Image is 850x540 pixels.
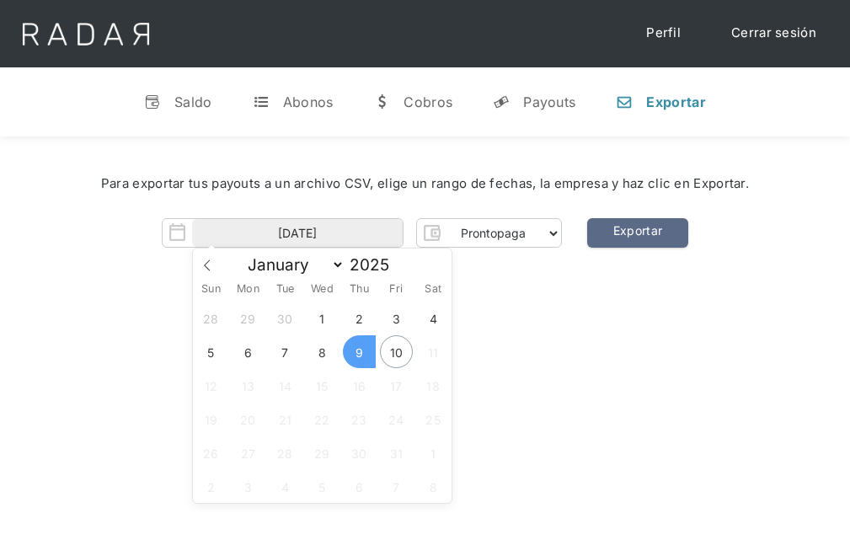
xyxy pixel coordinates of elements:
div: Cobros [404,94,452,110]
span: November 8, 2025 [417,470,450,503]
span: Mon [229,284,266,295]
span: October 4, 2025 [417,302,450,334]
span: October 19, 2025 [195,403,227,436]
span: October 9, 2025 [343,335,376,368]
span: Sat [414,284,452,295]
form: Form [162,218,562,248]
span: October 8, 2025 [306,335,339,368]
div: Para exportar tus payouts a un archivo CSV, elige un rango de fechas, la empresa y haz clic en Ex... [51,174,799,194]
div: Abonos [283,94,334,110]
div: y [493,94,510,110]
span: October 28, 2025 [269,436,302,469]
span: November 6, 2025 [343,470,376,503]
span: October 13, 2025 [232,369,265,402]
div: Saldo [174,94,212,110]
span: October 23, 2025 [343,403,376,436]
input: Year [345,255,405,275]
span: October 6, 2025 [232,335,265,368]
span: November 4, 2025 [269,470,302,503]
div: Payouts [523,94,575,110]
span: October 30, 2025 [343,436,376,469]
span: October 15, 2025 [306,369,339,402]
span: October 12, 2025 [195,369,227,402]
div: n [616,94,633,110]
span: October 25, 2025 [417,403,450,436]
span: November 3, 2025 [232,470,265,503]
span: November 5, 2025 [306,470,339,503]
a: Cerrar sesión [714,17,833,50]
span: September 30, 2025 [269,302,302,334]
span: October 29, 2025 [306,436,339,469]
span: October 1, 2025 [306,302,339,334]
span: October 3, 2025 [380,302,413,334]
a: Perfil [629,17,698,50]
span: October 7, 2025 [269,335,302,368]
span: October 18, 2025 [417,369,450,402]
span: October 5, 2025 [195,335,227,368]
span: September 29, 2025 [232,302,265,334]
span: October 10, 2025 [380,335,413,368]
span: Thu [340,284,377,295]
span: October 20, 2025 [232,403,265,436]
span: October 26, 2025 [195,436,227,469]
div: Exportar [646,94,705,110]
span: October 14, 2025 [269,369,302,402]
span: Sun [193,284,230,295]
span: October 24, 2025 [380,403,413,436]
span: October 27, 2025 [232,436,265,469]
span: October 22, 2025 [306,403,339,436]
span: Wed [303,284,340,295]
span: October 16, 2025 [343,369,376,402]
span: October 17, 2025 [380,369,413,402]
div: v [144,94,161,110]
span: November 2, 2025 [195,470,227,503]
span: October 2, 2025 [343,302,376,334]
div: w [373,94,390,110]
span: November 1, 2025 [417,436,450,469]
span: October 31, 2025 [380,436,413,469]
span: October 21, 2025 [269,403,302,436]
span: October 11, 2025 [417,335,450,368]
span: Fri [377,284,414,295]
a: Exportar [587,218,688,248]
span: Tue [266,284,303,295]
div: t [253,94,270,110]
select: Month [239,254,345,275]
span: September 28, 2025 [195,302,227,334]
span: November 7, 2025 [380,470,413,503]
